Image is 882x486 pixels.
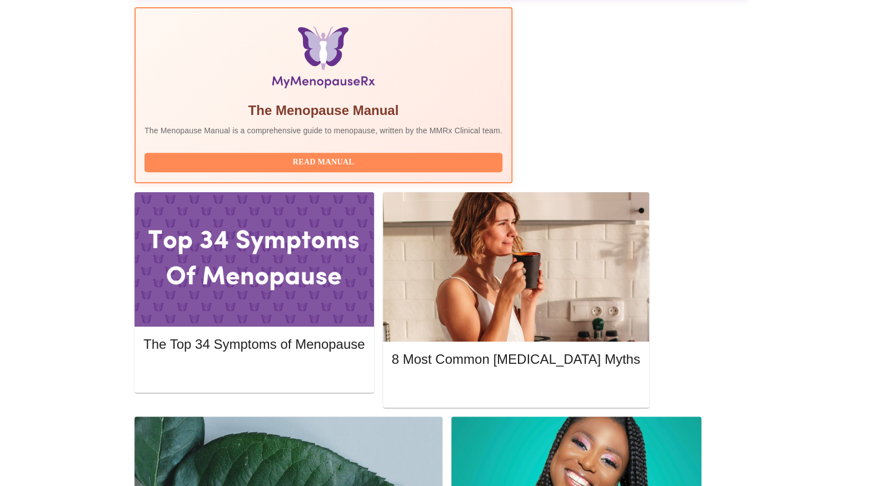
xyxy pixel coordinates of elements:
h5: The Top 34 Symptoms of Menopause [143,335,365,353]
a: Read Manual [144,157,505,166]
button: Read More [143,363,365,383]
button: Read More [392,379,640,398]
a: Read More [392,383,643,392]
span: Read More [155,366,353,380]
span: Read Manual [156,156,491,169]
h5: 8 Most Common [MEDICAL_DATA] Myths [392,350,640,368]
img: Menopause Manual [201,26,445,93]
button: Read Manual [144,153,502,172]
a: Read More [143,367,367,377]
p: The Menopause Manual is a comprehensive guide to menopause, written by the MMRx Clinical team. [144,125,502,136]
span: Read More [403,382,629,395]
h5: The Menopause Manual [144,102,502,119]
